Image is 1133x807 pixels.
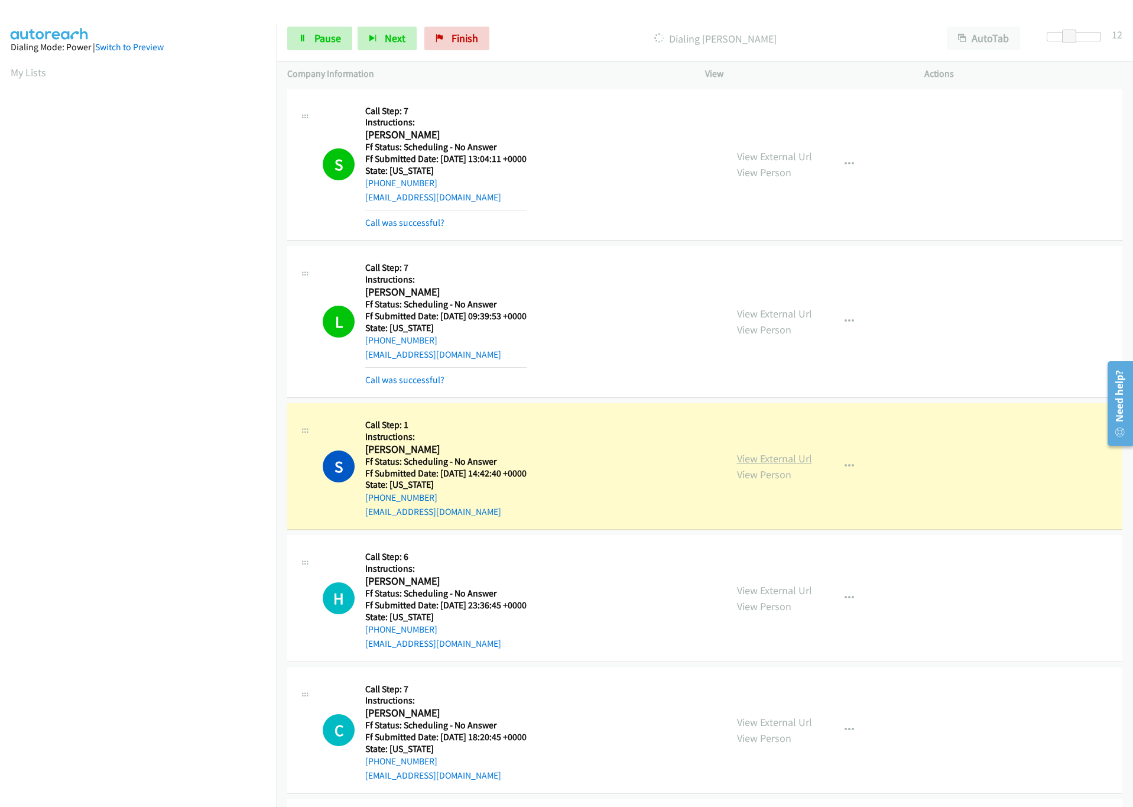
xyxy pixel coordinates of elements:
a: View External Url [737,452,812,465]
p: Actions [924,67,1122,81]
a: View Person [737,599,791,613]
a: [EMAIL_ADDRESS][DOMAIN_NAME] [365,770,501,781]
div: The call is yet to be attempted [323,714,355,746]
h2: [PERSON_NAME] [365,286,527,299]
a: [EMAIL_ADDRESS][DOMAIN_NAME] [365,192,501,203]
a: View External Url [737,307,812,320]
a: View Person [737,166,791,179]
h5: Call Step: 7 [365,105,527,117]
a: View External Url [737,715,812,729]
h5: Instructions: [365,695,527,706]
h2: [PERSON_NAME] [365,575,527,588]
h5: Ff Submitted Date: [DATE] 18:20:45 +0000 [365,731,527,743]
a: View External Url [737,584,812,597]
h5: State: [US_STATE] [365,322,527,334]
a: [EMAIL_ADDRESS][DOMAIN_NAME] [365,638,501,649]
p: Dialing [PERSON_NAME] [505,31,926,47]
h1: S [323,451,355,482]
h5: Instructions: [365,274,527,286]
a: [EMAIL_ADDRESS][DOMAIN_NAME] [365,506,501,517]
h5: Ff Status: Scheduling - No Answer [365,141,527,153]
a: View Person [737,468,791,481]
a: [PHONE_NUMBER] [365,492,437,503]
a: [PHONE_NUMBER] [365,177,437,189]
h5: Call Step: 7 [365,683,527,695]
p: View [705,67,903,81]
span: Pause [314,31,341,45]
a: View Person [737,731,791,745]
span: Finish [452,31,478,45]
h5: Ff Status: Scheduling - No Answer [365,299,527,310]
a: Call was successful? [365,217,444,228]
a: [PHONE_NUMBER] [365,624,437,635]
h5: Ff Submitted Date: [DATE] 14:42:40 +0000 [365,468,527,479]
h5: Call Step: 6 [365,551,527,563]
h5: Ff Status: Scheduling - No Answer [365,456,527,468]
h5: Ff Submitted Date: [DATE] 09:39:53 +0000 [365,310,527,322]
span: Next [385,31,405,45]
h5: Ff Status: Scheduling - No Answer [365,720,527,731]
a: My Lists [11,66,46,79]
h5: Call Step: 7 [365,262,527,274]
h2: [PERSON_NAME] [365,706,527,720]
h5: Ff Submitted Date: [DATE] 13:04:11 +0000 [365,153,527,165]
h5: State: [US_STATE] [365,743,527,755]
a: Finish [424,27,489,50]
h5: Instructions: [365,116,527,128]
iframe: Dialpad [11,91,277,653]
button: Next [358,27,417,50]
h1: L [323,306,355,338]
h5: State: [US_STATE] [365,479,527,491]
h5: State: [US_STATE] [365,611,527,623]
iframe: Resource Center [1099,356,1133,451]
h5: Ff Submitted Date: [DATE] 23:36:45 +0000 [365,599,527,611]
h5: State: [US_STATE] [365,165,527,177]
a: View Person [737,323,791,336]
h5: Instructions: [365,563,527,575]
h1: S [323,148,355,180]
a: Call was successful? [365,374,444,385]
button: AutoTab [947,27,1020,50]
h2: [PERSON_NAME] [365,443,527,456]
h1: H [323,582,355,614]
a: [PHONE_NUMBER] [365,335,437,346]
h5: Ff Status: Scheduling - No Answer [365,588,527,599]
h2: [PERSON_NAME] [365,128,527,142]
p: Company Information [287,67,684,81]
h1: C [323,714,355,746]
a: Pause [287,27,352,50]
h5: Instructions: [365,431,527,443]
div: 12 [1112,27,1122,43]
div: Dialing Mode: Power | [11,40,266,54]
a: [PHONE_NUMBER] [365,756,437,767]
h5: Call Step: 1 [365,419,527,431]
a: [EMAIL_ADDRESS][DOMAIN_NAME] [365,349,501,360]
a: Switch to Preview [95,41,164,53]
a: View External Url [737,150,812,163]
